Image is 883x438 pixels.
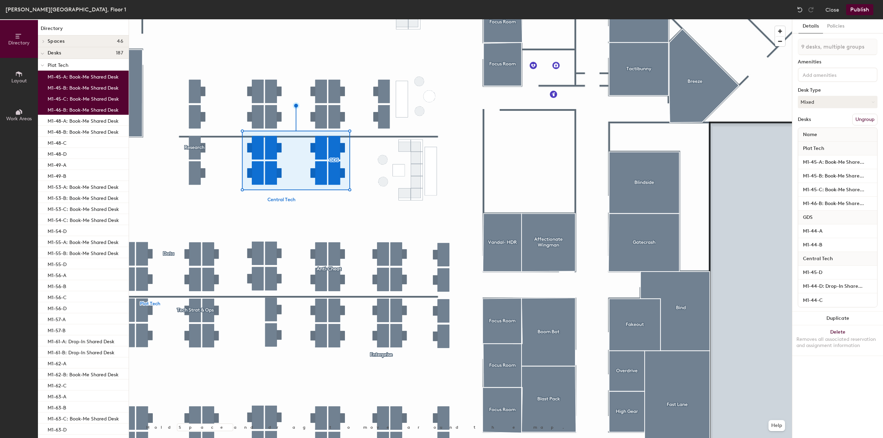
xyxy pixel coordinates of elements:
p: M1-45-C: Book-Me Shared Desk [48,94,119,102]
p: M1-55-D [48,259,67,267]
span: GDS [800,211,816,224]
img: Undo [796,6,803,13]
p: M1-61-A: Drop-In Shared Desk [48,337,115,345]
p: M1-48-A: Book-Me Shared Desk [48,116,119,124]
span: Plat Tech [800,142,828,155]
input: Unnamed desk [800,240,876,250]
input: Unnamed desk [800,282,876,291]
p: M1-57-B [48,326,66,334]
span: Plat Tech [48,62,68,68]
input: Unnamed desk [800,157,876,167]
button: Details [798,19,823,33]
div: Desks [798,117,811,122]
p: M1-55-A: Book-Me Shared Desk [48,237,119,245]
button: Publish [846,4,873,15]
p: M1-54-D [48,226,67,234]
p: M1-62-A [48,359,66,367]
p: M1-56-C [48,293,67,301]
input: Unnamed desk [800,268,876,277]
p: M1-63-A [48,392,66,400]
input: Unnamed desk [800,295,876,305]
p: M1-45-B: Book-Me Shared Desk [48,83,119,91]
p: M1-62-C [48,381,67,389]
button: DeleteRemoves all associated reservation and assignment information [792,325,883,356]
p: M1-48-D [48,149,67,157]
span: Spaces [48,39,65,44]
span: Work Areas [6,116,32,122]
p: M1-54-C: Book-Me Shared Desk [48,215,119,223]
span: Central Tech [800,253,836,265]
span: 187 [116,50,123,56]
p: M1-53-B: Book-Me Shared Desk [48,193,119,201]
div: Amenities [798,59,877,65]
p: M1-49-A [48,160,66,168]
p: M1-53-C: Book-Me Shared Desk [48,204,119,212]
p: M1-48-C [48,138,67,146]
span: 46 [117,39,123,44]
p: M1-61-B: Drop-In Shared Desk [48,348,115,356]
span: Layout [11,78,27,84]
p: M1-45-A: Book-Me Shared Desk [48,72,119,80]
p: M1-56-D [48,304,67,312]
input: Unnamed desk [800,199,876,208]
div: Removes all associated reservation and assignment information [796,336,879,349]
p: M1-49-B [48,171,66,179]
input: Unnamed desk [800,226,876,236]
button: Policies [823,19,849,33]
span: Directory [8,40,30,46]
p: M1-56-A [48,271,66,278]
button: Duplicate [792,312,883,325]
p: M1-63-B [48,403,66,411]
input: Add amenities [801,70,863,79]
button: Mixed [798,96,877,108]
p: M1-62-B: Book-Me Shared Desk [48,370,119,378]
span: Name [800,129,821,141]
input: Unnamed desk [800,171,876,181]
button: Ungroup [852,114,877,125]
button: Close [825,4,839,15]
p: M1-56-B [48,282,66,289]
div: [PERSON_NAME][GEOGRAPHIC_DATA], Floor 1 [6,5,126,14]
input: Unnamed desk [800,185,876,195]
p: M1-57-A [48,315,66,323]
p: M1-63-D [48,425,67,433]
p: M1-48-B: Book-Me Shared Desk [48,127,119,135]
h1: Directory [38,25,129,35]
p: M1-46-B: Book-Me Shared Desk [48,105,119,113]
p: M1-55-B: Book-Me Shared Desk [48,248,119,256]
div: Desk Type [798,88,877,93]
p: M1-63-C: Book-Me Shared Desk [48,414,119,422]
p: M1-53-A: Book-Me Shared Desk [48,182,119,190]
span: Desks [48,50,61,56]
img: Redo [807,6,814,13]
button: Help [768,420,785,431]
